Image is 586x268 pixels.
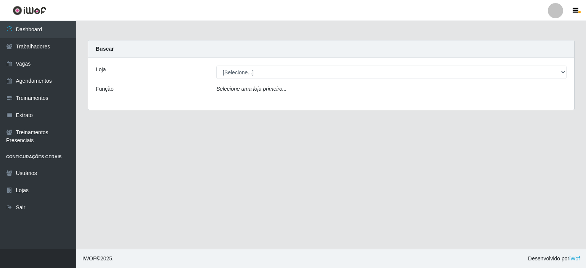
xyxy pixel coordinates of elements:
img: CoreUI Logo [13,6,47,15]
a: iWof [569,255,580,262]
label: Loja [96,66,106,74]
strong: Buscar [96,46,114,52]
span: IWOF [82,255,97,262]
i: Selecione uma loja primeiro... [216,86,287,92]
span: © 2025 . [82,255,114,263]
label: Função [96,85,114,93]
span: Desenvolvido por [528,255,580,263]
